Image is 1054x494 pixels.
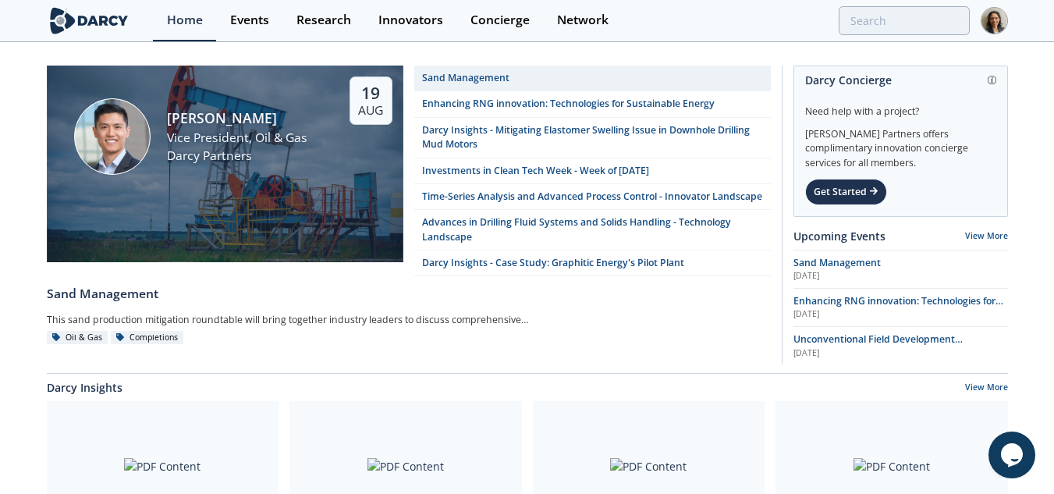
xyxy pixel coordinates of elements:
div: Research [296,14,351,27]
div: Enhancing RNG innovation: Technologies for Sustainable Energy [422,97,715,111]
div: [DATE] [793,347,1008,360]
a: Investments in Clean Tech Week - Week of [DATE] [414,158,771,184]
a: Time-Series Analysis and Advanced Process Control - Innovator Landscape [414,184,771,210]
img: information.svg [988,76,996,84]
div: Innovators [378,14,443,27]
div: Get Started [805,179,887,205]
div: Darcy Partners [167,147,307,165]
a: View More [965,382,1008,396]
span: Enhancing RNG innovation: Technologies for Sustainable Energy [793,294,1003,322]
div: [DATE] [793,270,1008,283]
div: Sand Management [47,285,771,304]
div: [PERSON_NAME] Partners offers complimentary innovation concierge services for all members. [805,119,996,170]
a: Upcoming Events [793,228,885,244]
div: Need help with a project? [805,94,996,119]
a: Enhancing RNG innovation: Technologies for Sustainable Energy [DATE] [793,294,1008,321]
span: Unconventional Field Development Optimization through Geochemical Fingerprinting Technology [793,332,963,375]
div: Oil & Gas [47,331,108,345]
a: Enhancing RNG innovation: Technologies for Sustainable Energy [414,91,771,117]
a: Unconventional Field Development Optimization through Geochemical Fingerprinting Technology [DATE] [793,332,1008,359]
input: Advanced Search [839,6,970,35]
a: Sand Management [414,66,771,91]
div: 19 [358,83,383,103]
div: Aug [358,103,383,119]
a: Darcy Insights - Mitigating Elastomer Swelling Issue in Downhole Drilling Mud Motors [414,118,771,158]
img: Ron Sasaki [74,98,151,175]
div: [PERSON_NAME] [167,108,307,128]
div: Events [230,14,269,27]
img: logo-wide.svg [47,7,132,34]
a: Ron Sasaki [PERSON_NAME] Vice President, Oil & Gas Darcy Partners 19 Aug [47,66,403,276]
div: Sand Management [422,71,509,85]
a: Sand Management [47,276,771,303]
span: Sand Management [793,256,881,269]
a: Sand Management [DATE] [793,256,1008,283]
a: View More [965,230,1008,241]
div: [DATE] [793,308,1008,321]
a: Advances in Drilling Fluid Systems and Solids Handling - Technology Landscape [414,210,771,251]
img: Profile [981,7,1008,34]
div: Network [557,14,609,27]
a: Darcy Insights - Case Study: Graphitic Energy's Pilot Plant [414,251,771,276]
div: Vice President, Oil & Gas [167,129,307,147]
iframe: chat widget [988,432,1038,478]
div: This sand production mitigation roundtable will bring together industry leaders to discuss compre... [47,309,571,331]
a: Darcy Insights [47,379,122,396]
div: Completions [111,331,184,345]
div: Concierge [470,14,530,27]
div: Home [167,14,203,27]
div: Darcy Concierge [805,66,996,94]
